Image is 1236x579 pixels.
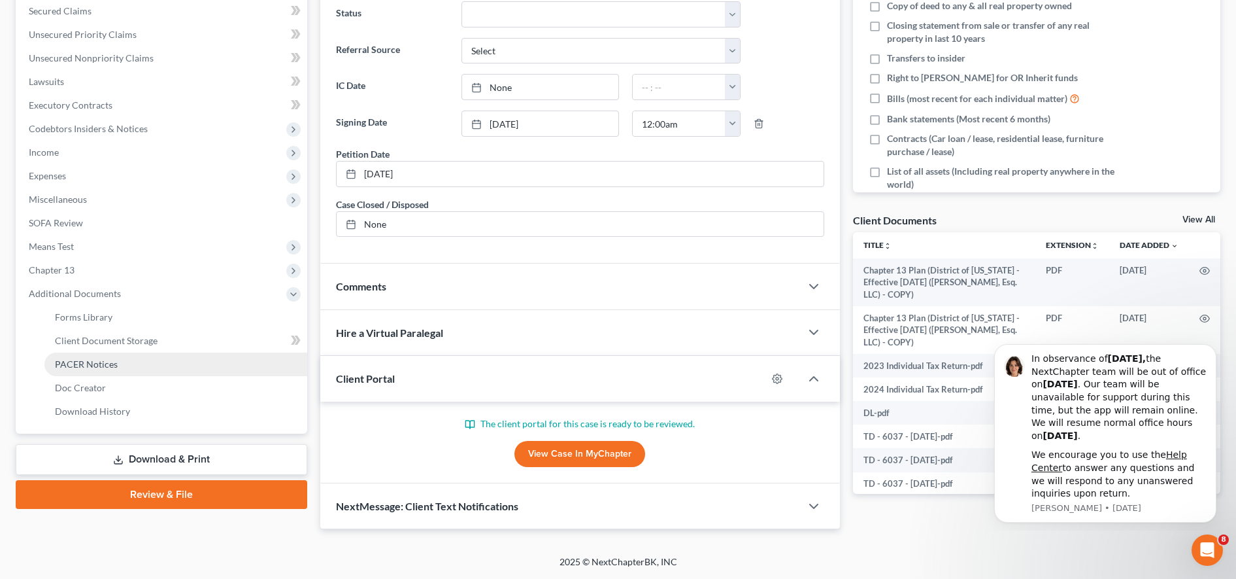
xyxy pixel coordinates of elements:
a: Extensionunfold_more [1046,240,1099,250]
label: Signing Date [329,111,455,137]
a: Titleunfold_more [863,240,892,250]
a: Doc Creator [44,376,307,400]
a: None [462,75,618,99]
label: IC Date [329,74,455,100]
span: Codebtors Insiders & Notices [29,123,148,134]
i: unfold_more [884,242,892,250]
td: TD - 6037 - [DATE]-pdf [853,448,1035,472]
a: None [337,212,824,237]
a: Download History [44,400,307,423]
a: Review & File [16,480,307,509]
a: Forms Library [44,306,307,329]
a: Client Document Storage [44,329,307,353]
span: Right to [PERSON_NAME] for OR Inherit funds [887,71,1078,84]
span: Client Document Storage [55,335,158,346]
td: [DATE] [1109,258,1189,306]
input: -- : -- [633,75,726,99]
a: Executory Contracts [18,94,307,117]
a: Unsecured Priority Claims [18,23,307,46]
td: DL-pdf [853,401,1035,425]
a: [DATE] [337,162,824,186]
span: Chapter 13 [29,264,75,275]
span: Additional Documents [29,288,121,299]
div: 2025 © NextChapterBK, INC [246,555,991,579]
td: [DATE] [1109,306,1189,354]
td: Chapter 13 Plan (District of [US_STATE] - Effective [DATE] ([PERSON_NAME], Esq. LLC) - COPY) [853,258,1035,306]
span: Client Portal [336,372,395,385]
span: Miscellaneous [29,194,87,205]
span: Executory Contracts [29,99,112,111]
span: NextMessage: Client Text Notifications [336,500,518,512]
iframe: Intercom notifications message [975,332,1236,531]
a: View Case in MyChapter [514,441,645,467]
a: SOFA Review [18,211,307,235]
label: Status [329,1,455,27]
span: SOFA Review [29,217,83,228]
span: Contracts (Car loan / lease, residential lease, furniture purchase / lease) [887,132,1118,158]
td: PDF [1035,306,1109,354]
div: Petition Date [336,147,390,161]
td: 2024 Individual Tax Return-pdf [853,377,1035,401]
td: TD - 6037 - [DATE]-pdf [853,425,1035,448]
a: Download & Print [16,444,307,475]
td: TD - 6037 - [DATE]-pdf [853,472,1035,496]
span: Unsecured Nonpriority Claims [29,52,154,63]
td: 2023 Individual Tax Return-pdf [853,354,1035,377]
span: Transfers to insider [887,52,965,65]
p: The client portal for this case is ready to be reviewed. [336,417,824,430]
span: Secured Claims [29,5,92,16]
input: -- : -- [633,111,726,136]
span: Unsecured Priority Claims [29,29,137,40]
a: PACER Notices [44,353,307,376]
label: Referral Source [329,38,455,64]
span: Bills (most recent for each individual matter) [887,92,1067,105]
td: Chapter 13 Plan (District of [US_STATE] - Effective [DATE] ([PERSON_NAME], Esq. LLC) - COPY) [853,306,1035,354]
td: PDF [1035,258,1109,306]
a: View All [1182,215,1215,224]
span: Download History [55,406,130,417]
a: [DATE] [462,111,618,136]
i: unfold_more [1091,242,1099,250]
span: Income [29,147,59,158]
span: Forms Library [55,311,112,323]
a: Lawsuits [18,70,307,94]
a: Unsecured Nonpriority Claims [18,46,307,70]
div: Case Closed / Disposed [336,198,429,211]
iframe: Intercom live chat [1192,535,1223,566]
span: Comments [336,280,386,292]
i: expand_more [1171,242,1178,250]
span: Means Test [29,241,74,252]
span: Lawsuits [29,76,64,87]
span: Doc Creator [55,382,106,393]
span: PACER Notices [55,359,118,370]
a: Date Added expand_more [1120,240,1178,250]
span: Expenses [29,170,66,181]
span: Hire a Virtual Paralegal [336,326,443,339]
span: Bank statements (Most recent 6 months) [887,113,1050,126]
span: Closing statement from sale or transfer of any real property in last 10 years [887,19,1118,45]
span: 8 [1218,535,1229,545]
span: List of all assets (Including real property anywhere in the world) [887,165,1118,191]
div: Client Documents [853,213,937,227]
